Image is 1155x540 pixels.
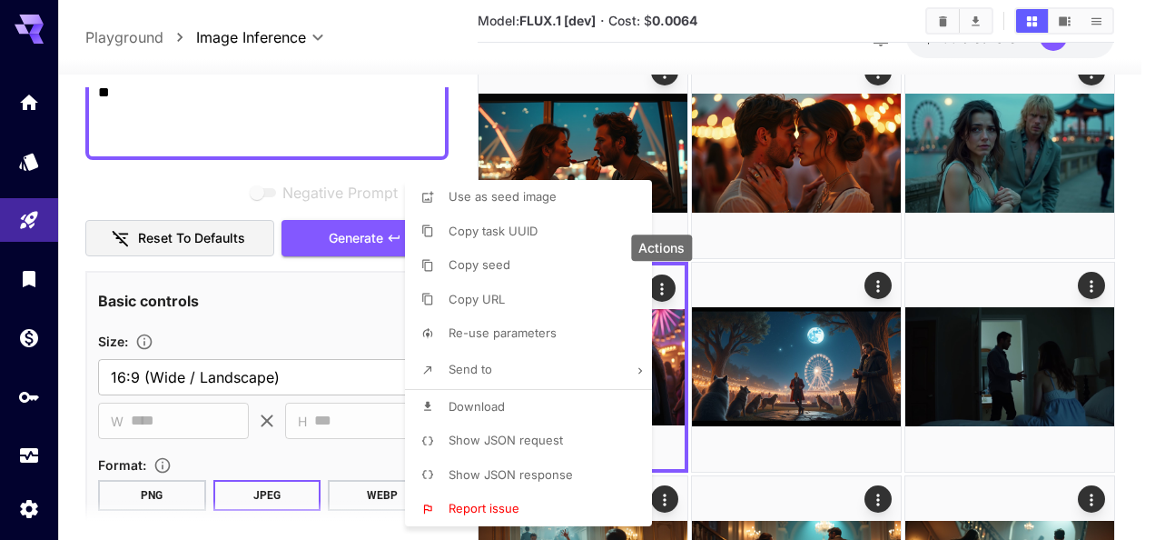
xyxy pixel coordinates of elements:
span: Use as seed image [449,189,557,204]
span: Copy URL [449,292,505,306]
span: Show JSON response [449,467,573,482]
div: Actions [631,235,692,261]
span: Show JSON request [449,433,563,447]
span: Report issue [449,501,519,515]
span: Copy task UUID [449,224,538,238]
span: Send to [449,362,492,376]
span: Re-use parameters [449,325,557,340]
span: Download [449,399,505,414]
span: Copy seed [449,257,510,272]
